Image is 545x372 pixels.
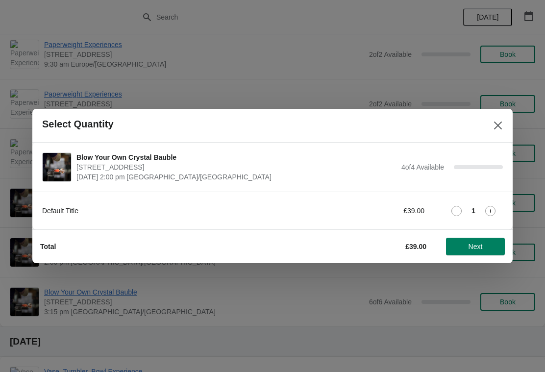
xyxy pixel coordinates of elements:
span: [DATE] 2:00 pm [GEOGRAPHIC_DATA]/[GEOGRAPHIC_DATA] [76,172,396,182]
strong: £39.00 [405,243,426,250]
strong: Total [40,243,56,250]
strong: 1 [471,206,475,216]
button: Next [446,238,505,255]
h2: Select Quantity [42,119,114,130]
span: Next [469,243,483,250]
img: Blow Your Own Crystal Bauble | Cumbria Crystal, Canal Street, Ulverston LA12 7LB, UK | September ... [43,153,71,181]
span: [STREET_ADDRESS] [76,162,396,172]
span: Blow Your Own Crystal Bauble [76,152,396,162]
span: 4 of 4 Available [401,163,444,171]
button: Close [489,117,507,134]
div: £39.00 [334,206,424,216]
div: Default Title [42,206,314,216]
